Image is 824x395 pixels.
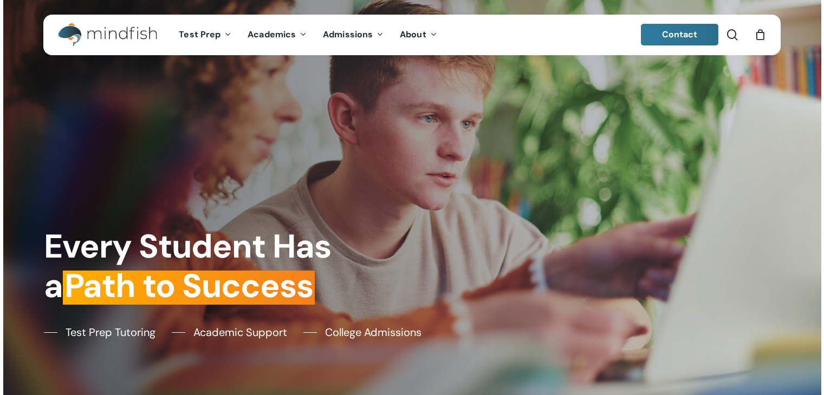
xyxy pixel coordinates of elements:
[303,324,421,340] a: College Admissions
[325,324,421,340] span: College Admissions
[172,324,287,340] a: Academic Support
[43,15,781,55] header: Main Menu
[392,30,445,40] a: About
[239,30,315,40] a: Academics
[193,324,287,340] span: Academic Support
[323,29,373,40] span: Admissions
[662,29,698,40] span: Contact
[400,29,426,40] span: About
[171,30,239,40] a: Test Prep
[171,15,445,55] nav: Main Menu
[315,30,392,40] a: Admissions
[179,29,220,40] span: Test Prep
[63,265,315,307] em: Path to Success
[44,324,155,340] a: Test Prep Tutoring
[44,227,405,306] h1: Every Student Has a
[66,324,155,340] span: Test Prep Tutoring
[641,24,719,45] a: Contact
[248,29,296,40] span: Academics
